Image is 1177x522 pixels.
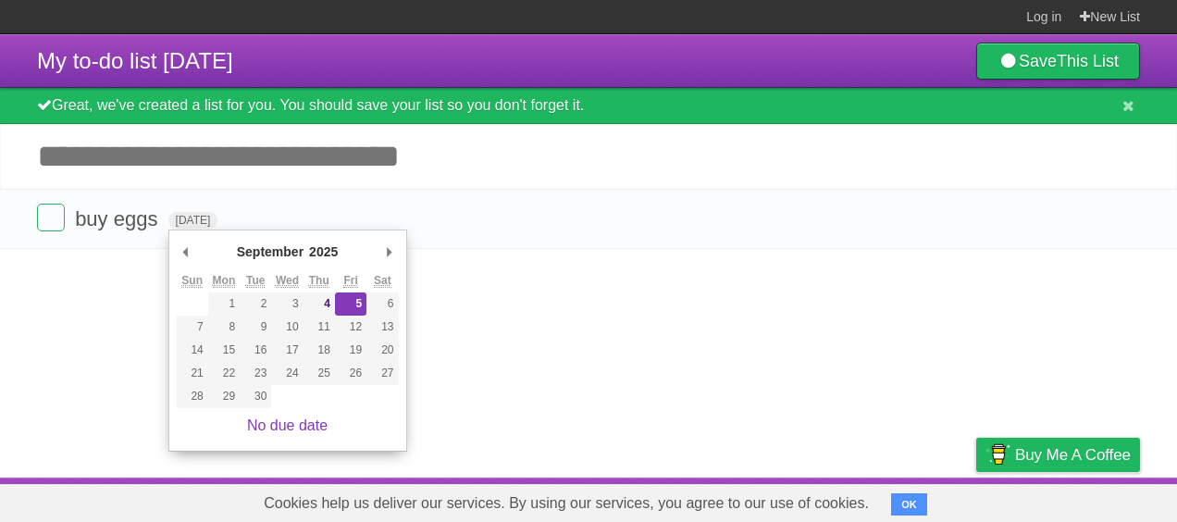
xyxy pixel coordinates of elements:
[976,43,1140,80] a: SaveThis List
[177,316,208,339] button: 7
[366,339,398,362] button: 20
[335,362,366,385] button: 26
[208,292,240,316] button: 1
[240,362,271,385] button: 23
[208,362,240,385] button: 22
[208,339,240,362] button: 15
[181,274,203,288] abbr: Sunday
[247,417,328,433] a: No due date
[213,274,236,288] abbr: Monday
[177,238,195,266] button: Previous Month
[1015,439,1131,471] span: Buy me a coffee
[240,316,271,339] button: 9
[271,292,303,316] button: 3
[374,274,391,288] abbr: Saturday
[1057,52,1119,70] b: This List
[366,292,398,316] button: 6
[177,362,208,385] button: 21
[271,362,303,385] button: 24
[168,212,218,229] span: [DATE]
[889,482,930,517] a: Terms
[37,48,233,73] span: My to-do list [DATE]
[380,238,399,266] button: Next Month
[335,316,366,339] button: 12
[335,292,366,316] button: 5
[177,385,208,408] button: 28
[240,385,271,408] button: 30
[976,438,1140,472] a: Buy me a coffee
[234,238,306,266] div: September
[891,493,927,516] button: OK
[208,316,240,339] button: 8
[730,482,769,517] a: About
[366,316,398,339] button: 13
[985,439,1010,470] img: Buy me a coffee
[240,339,271,362] button: 16
[335,339,366,362] button: 19
[276,274,299,288] abbr: Wednesday
[246,274,265,288] abbr: Tuesday
[75,207,162,230] span: buy eggs
[952,482,1000,517] a: Privacy
[309,274,329,288] abbr: Thursday
[366,362,398,385] button: 27
[306,238,341,266] div: 2025
[304,339,335,362] button: 18
[271,339,303,362] button: 17
[208,385,240,408] button: 29
[240,292,271,316] button: 2
[245,485,887,522] span: Cookies help us deliver our services. By using our services, you agree to our use of cookies.
[304,362,335,385] button: 25
[177,339,208,362] button: 14
[343,274,357,288] abbr: Friday
[791,482,866,517] a: Developers
[304,316,335,339] button: 11
[1023,482,1140,517] a: Suggest a feature
[271,316,303,339] button: 10
[304,292,335,316] button: 4
[37,204,65,231] label: Done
